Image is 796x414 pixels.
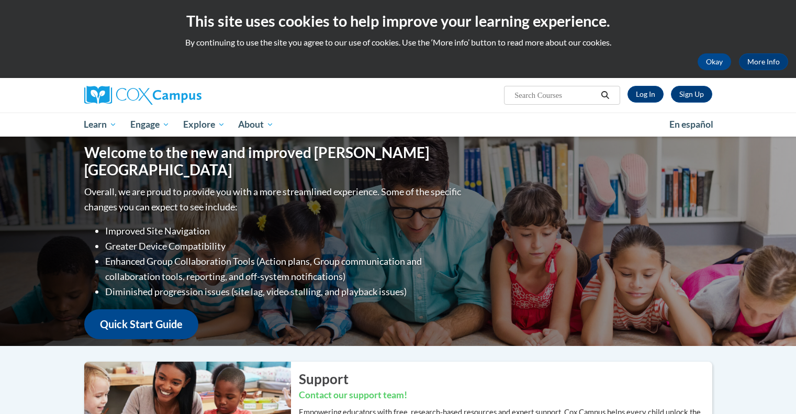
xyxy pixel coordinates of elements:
span: Engage [130,118,170,131]
a: More Info [739,53,788,70]
a: Learn [77,113,124,137]
img: Cox Campus [84,86,201,105]
li: Enhanced Group Collaboration Tools (Action plans, Group communication and collaboration tools, re... [105,254,464,284]
button: Search [597,89,613,102]
h2: This site uses cookies to help improve your learning experience. [8,10,788,31]
a: Log In [627,86,664,103]
a: Cox Campus [84,86,283,105]
span: Explore [183,118,225,131]
p: Overall, we are proud to provide you with a more streamlined experience. Some of the specific cha... [84,184,464,215]
h2: Support [299,370,712,388]
span: About [238,118,274,131]
li: Greater Device Compatibility [105,239,464,254]
li: Improved Site Navigation [105,223,464,239]
a: Register [671,86,712,103]
a: Explore [176,113,232,137]
a: Quick Start Guide [84,309,198,339]
h3: Contact our support team! [299,389,712,402]
a: En español [663,114,720,136]
li: Diminished progression issues (site lag, video stalling, and playback issues) [105,284,464,299]
a: Engage [124,113,176,137]
span: En español [669,119,713,130]
p: By continuing to use the site you agree to our use of cookies. Use the ‘More info’ button to read... [8,37,788,48]
button: Okay [698,53,731,70]
h1: Welcome to the new and improved [PERSON_NAME][GEOGRAPHIC_DATA] [84,144,464,179]
input: Search Courses [513,89,597,102]
div: Main menu [69,113,728,137]
span: Learn [84,118,117,131]
a: About [231,113,281,137]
